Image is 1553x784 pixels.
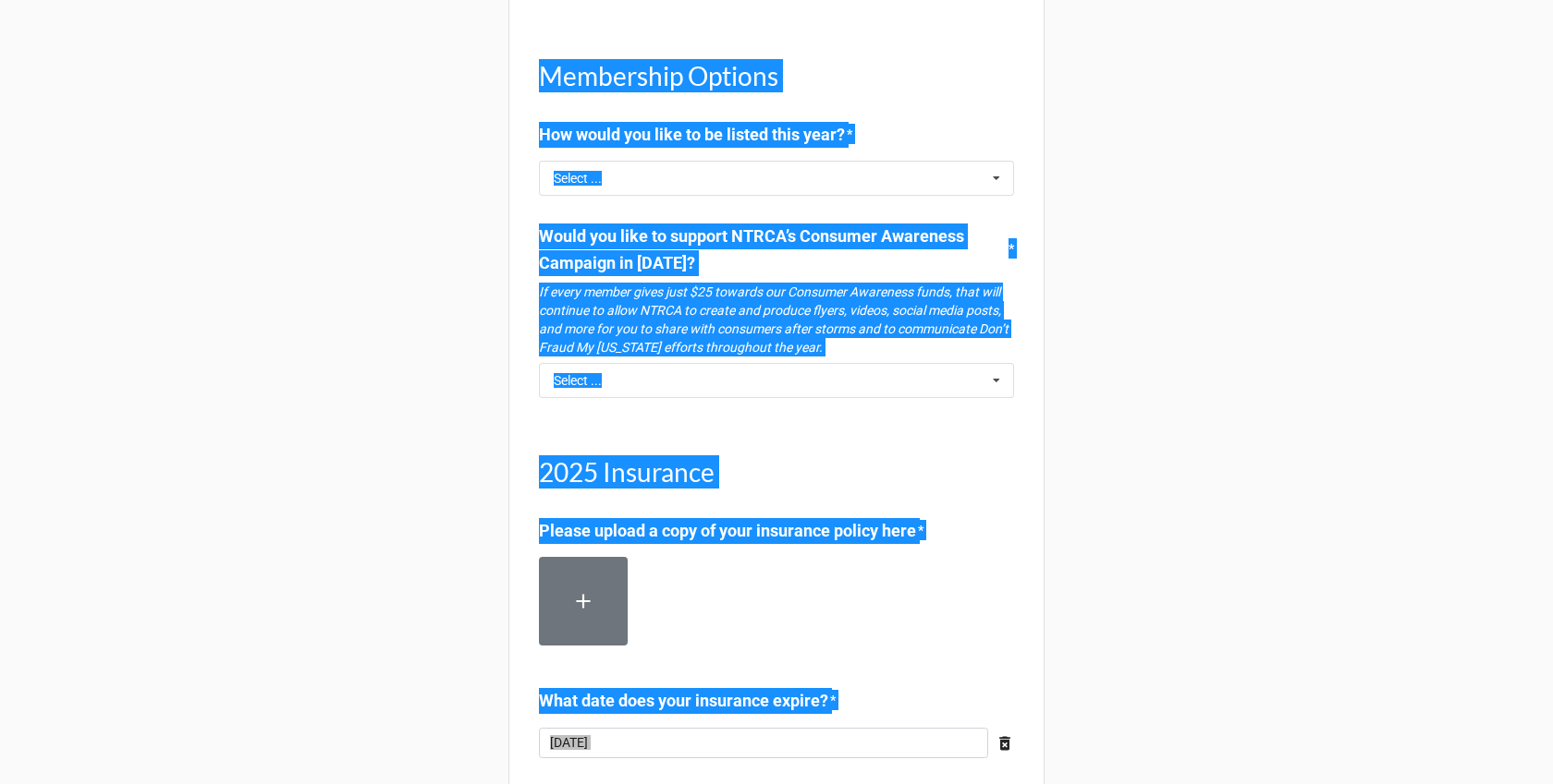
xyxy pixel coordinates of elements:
[539,728,988,759] input: Date
[539,223,1007,276] label: Would you like to support NTRCA’s Consumer Awareness Campaign in [DATE]?
[539,518,916,544] label: Please upload a copy of your insurance policy here
[539,284,1009,355] em: If every member gives just $25 towards our Consumer Awareness funds, that will continue to allow ...
[539,122,845,148] label: How would you like to be listed this year?
[539,455,1014,488] h1: 2025 Insurance
[554,172,602,185] div: Select ...
[554,374,602,387] div: Select ...
[539,59,1014,92] h1: Membership Options
[539,688,828,714] label: What date does your insurance expire?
